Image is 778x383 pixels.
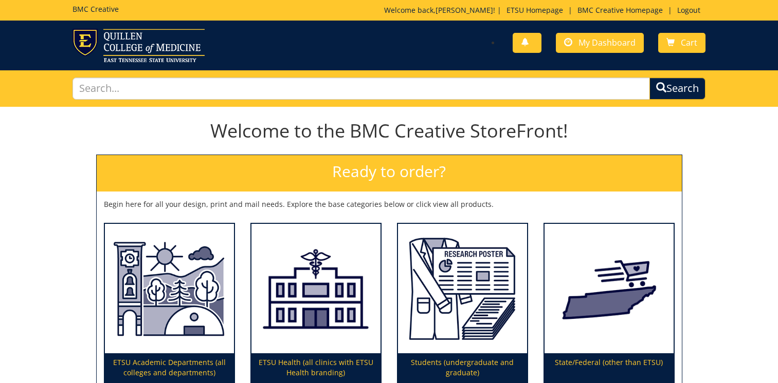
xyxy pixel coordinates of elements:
[545,224,674,354] img: State/Federal (other than ETSU)
[501,5,568,15] a: ETSU Homepage
[572,5,668,15] a: BMC Creative Homepage
[649,78,705,100] button: Search
[105,224,234,354] img: ETSU Academic Departments (all colleges and departments)
[545,224,674,382] a: State/Federal (other than ETSU)
[384,5,705,15] p: Welcome back, ! | | |
[681,37,697,48] span: Cart
[97,155,682,191] h2: Ready to order?
[251,224,381,354] img: ETSU Health (all clinics with ETSU Health branding)
[398,224,527,354] img: Students (undergraduate and graduate)
[556,33,644,53] a: My Dashboard
[658,33,705,53] a: Cart
[578,37,636,48] span: My Dashboard
[73,5,119,13] h5: BMC Creative
[398,224,527,382] a: Students (undergraduate and graduate)
[96,121,682,141] h1: Welcome to the BMC Creative StoreFront!
[251,353,381,382] p: ETSU Health (all clinics with ETSU Health branding)
[105,224,234,382] a: ETSU Academic Departments (all colleges and departments)
[398,353,527,382] p: Students (undergraduate and graduate)
[104,199,675,209] p: Begin here for all your design, print and mail needs. Explore the base categories below or click ...
[105,353,234,382] p: ETSU Academic Departments (all colleges and departments)
[73,29,205,62] img: ETSU logo
[251,224,381,382] a: ETSU Health (all clinics with ETSU Health branding)
[672,5,705,15] a: Logout
[436,5,493,15] a: [PERSON_NAME]
[73,78,650,100] input: Search...
[545,353,674,382] p: State/Federal (other than ETSU)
